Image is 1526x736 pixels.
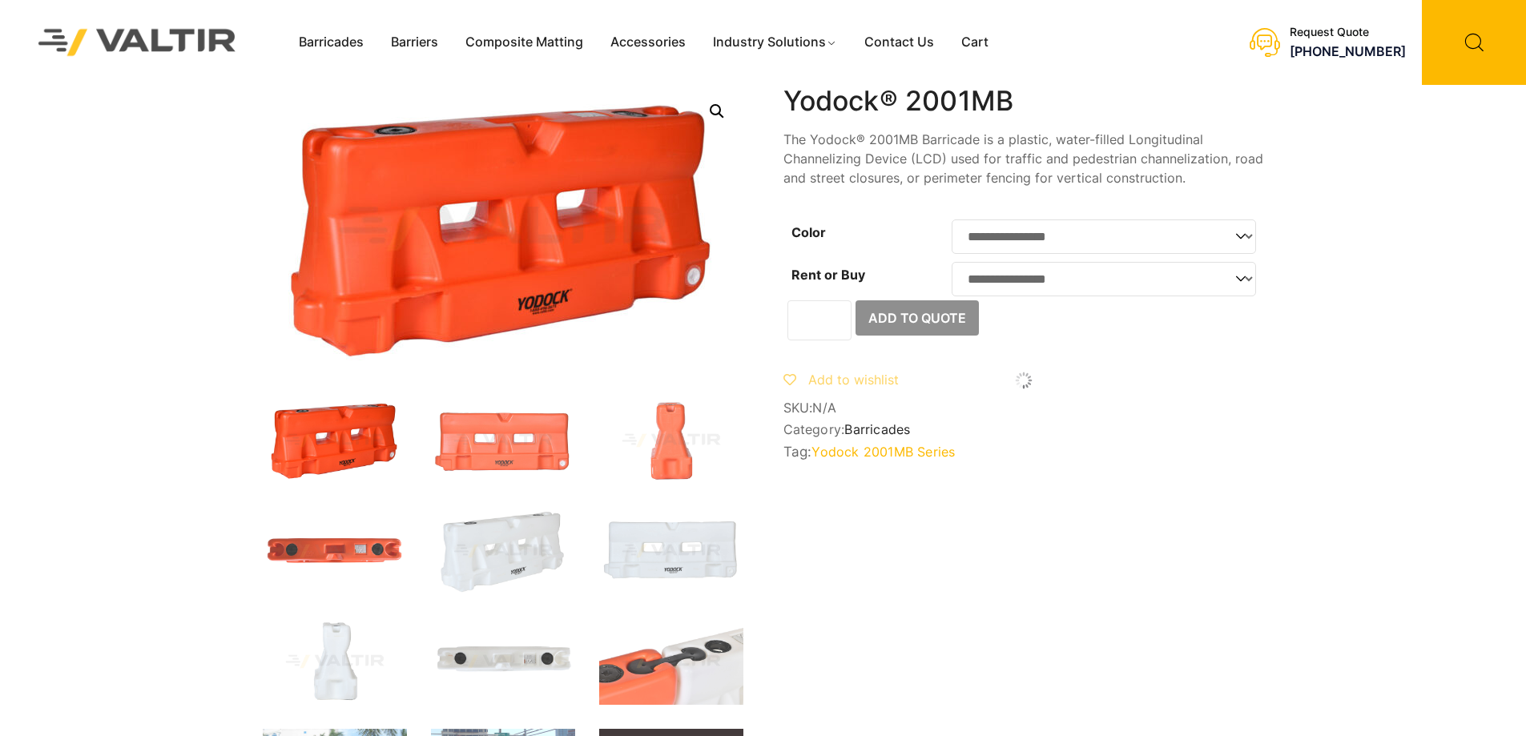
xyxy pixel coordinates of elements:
[787,300,852,340] input: Product quantity
[811,444,955,460] a: Yodock 2001MB Series
[948,30,1002,54] a: Cart
[431,618,575,705] img: 2001MB_Nat_Top.jpg
[856,300,979,336] button: Add to Quote
[263,508,407,594] img: 2001MB_Org_Top.jpg
[812,400,836,416] span: N/A
[431,397,575,484] img: 2001MB_Org_Front.jpg
[783,85,1264,118] h1: Yodock® 2001MB
[285,30,377,54] a: Barricades
[791,224,826,240] label: Color
[791,267,865,283] label: Rent or Buy
[599,508,743,594] img: 2001MB_Nat_Front.jpg
[1290,26,1406,39] div: Request Quote
[599,397,743,484] img: 2001MB_Org_Side.jpg
[452,30,597,54] a: Composite Matting
[783,422,1264,437] span: Category:
[377,30,452,54] a: Barriers
[783,400,1264,416] span: SKU:
[599,618,743,705] img: 2001MB_Xtra2.jpg
[431,508,575,594] img: 2001MB_Nat_3Q.jpg
[263,397,407,484] img: 2001MB_Org_3Q.jpg
[783,444,1264,460] span: Tag:
[18,8,257,76] img: Valtir Rentals
[1290,43,1406,59] a: [PHONE_NUMBER]
[851,30,948,54] a: Contact Us
[844,421,910,437] a: Barricades
[699,30,851,54] a: Industry Solutions
[263,618,407,705] img: 2001MB_Nat_Side.jpg
[783,130,1264,187] p: The Yodock® 2001MB Barricade is a plastic, water-filled Longitudinal Channelizing Device (LCD) us...
[597,30,699,54] a: Accessories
